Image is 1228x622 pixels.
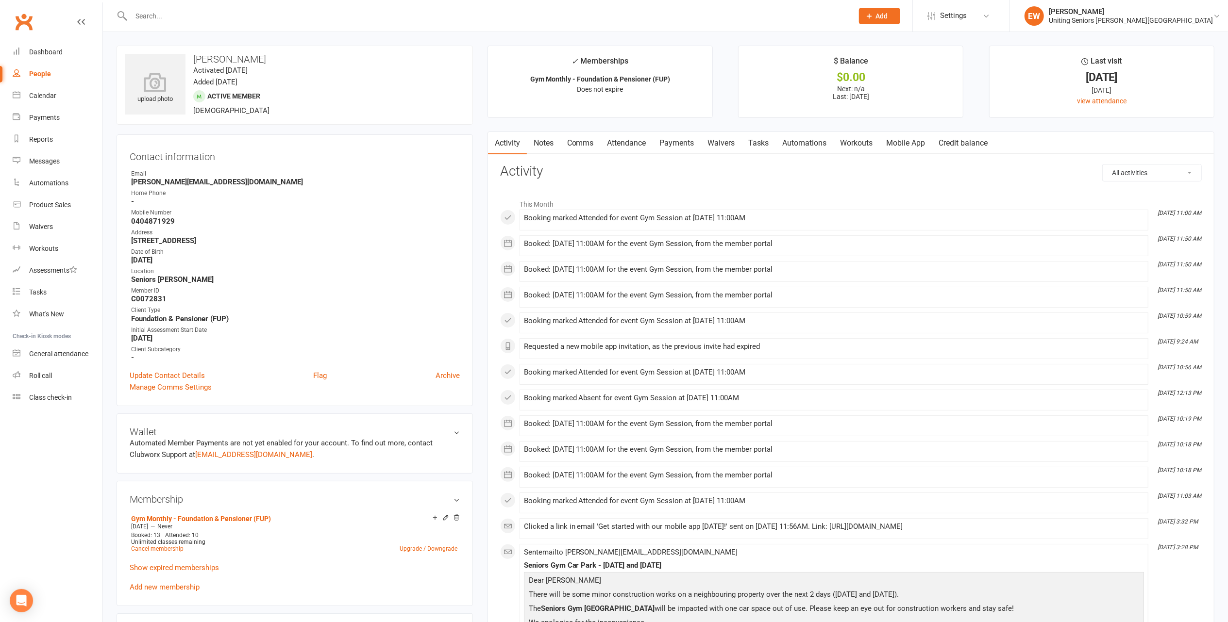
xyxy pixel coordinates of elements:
[131,208,460,217] div: Mobile Number
[940,5,967,27] span: Settings
[130,147,460,162] h3: Contact information
[13,129,102,150] a: Reports
[128,9,846,23] input: Search...
[29,114,60,121] div: Payments
[29,393,72,401] div: Class check-in
[13,343,102,365] a: General attendance kiosk mode
[572,55,628,73] div: Memberships
[131,515,271,523] a: Gym Monthly - Foundation & Pensioner (FUP)
[130,439,433,459] no-payment-system: Automated Member Payments are not yet enabled for your account. To find out more, contact Clubwor...
[1158,390,1201,396] i: [DATE] 12:13 PM
[29,92,56,99] div: Calendar
[500,194,1202,210] li: This Month
[601,132,653,154] a: Attendance
[131,353,460,362] strong: -
[131,334,460,343] strong: [DATE]
[1158,235,1201,242] i: [DATE] 11:50 AM
[524,343,1144,351] div: Requested a new mobile app invitation, as the previous invite had expired
[524,497,1144,505] div: Booking marked Attended for event Gym Session at [DATE] 11:00AM
[524,291,1144,299] div: Booked: [DATE] 11:00AM for the event Gym Session, from the member portal
[29,245,58,252] div: Workouts
[131,267,460,276] div: Location
[207,92,260,100] span: Active member
[129,523,460,530] div: —
[193,106,269,115] span: [DEMOGRAPHIC_DATA]
[13,281,102,303] a: Tasks
[131,189,460,198] div: Home Phone
[29,179,68,187] div: Automations
[524,561,1144,570] div: Seniors Gym Car Park - [DATE] and [DATE]
[1158,518,1198,525] i: [DATE] 3:32 PM
[29,266,77,274] div: Assessments
[524,240,1144,248] div: Booked: [DATE] 11:00AM for the event Gym Session, from the member portal
[131,326,460,335] div: Initial Assessment Start Date
[130,426,460,437] h3: Wallet
[524,523,1144,531] div: Clicked a link in email 'Get started with our mobile app [DATE]!' sent on [DATE] 11:56AM. Link: [...
[131,275,460,284] strong: Seniors [PERSON_NAME]
[131,345,460,354] div: Client Subcategory
[1158,544,1198,551] i: [DATE] 3:28 PM
[524,214,1144,222] div: Booking marked Attended for event Gym Session at [DATE] 11:00AM
[524,265,1144,274] div: Booked: [DATE] 11:00AM for the event Gym Session, from the member portal
[131,217,460,226] strong: 0404871929
[29,372,52,379] div: Roll call
[436,370,460,381] a: Archive
[131,228,460,237] div: Address
[29,201,71,209] div: Product Sales
[524,420,1144,428] div: Booked: [DATE] 11:00AM for the event Gym Session, from the member portal
[524,317,1144,325] div: Booking marked Attended for event Gym Session at [DATE] 11:00AM
[1158,492,1201,499] i: [DATE] 11:03 AM
[13,41,102,63] a: Dashboard
[125,54,465,65] h3: [PERSON_NAME]
[1158,467,1201,474] i: [DATE] 10:18 PM
[747,85,954,100] p: Next: n/a Last: [DATE]
[130,381,212,393] a: Manage Comms Settings
[13,238,102,260] a: Workouts
[998,85,1205,96] div: [DATE]
[876,12,888,20] span: Add
[13,63,102,85] a: People
[313,370,327,381] a: Flag
[524,471,1144,479] div: Booked: [DATE] 11:00AM for the event Gym Session, from the member portal
[131,545,184,552] a: Cancel membership
[29,135,53,143] div: Reports
[541,604,655,613] span: Seniors Gym [GEOGRAPHIC_DATA]
[29,70,51,78] div: People
[653,132,701,154] a: Payments
[13,303,102,325] a: What's New
[998,72,1205,82] div: [DATE]
[1158,261,1201,268] i: [DATE] 11:50 AM
[526,574,1142,589] p: Dear [PERSON_NAME]
[193,78,237,86] time: Added [DATE]
[1158,210,1201,216] i: [DATE] 11:00 AM
[13,150,102,172] a: Messages
[131,197,460,206] strong: -
[932,132,995,154] a: Credit balance
[524,394,1144,402] div: Booking marked Absent for event Gym Session at [DATE] 11:00AM
[834,132,880,154] a: Workouts
[29,350,88,358] div: General attendance
[131,523,148,530] span: [DATE]
[131,286,460,295] div: Member ID
[131,169,460,179] div: Email
[131,295,460,303] strong: C0072831
[500,164,1202,179] h3: Activity
[530,75,670,83] strong: Gym Monthly - Foundation & Pensioner (FUP)
[1158,364,1201,371] i: [DATE] 10:56 AM
[1081,55,1122,72] div: Last visit
[131,236,460,245] strong: [STREET_ADDRESS]
[524,445,1144,454] div: Booked: [DATE] 11:00AM for the event Gym Session, from the member portal
[572,57,578,66] i: ✓
[131,256,460,264] strong: [DATE]
[29,157,60,165] div: Messages
[13,365,102,387] a: Roll call
[131,178,460,186] strong: [PERSON_NAME][EMAIL_ADDRESS][DOMAIN_NAME]
[880,132,932,154] a: Mobile App
[12,10,36,34] a: Clubworx
[125,72,185,104] div: upload photo
[13,216,102,238] a: Waivers
[193,66,248,75] time: Activated [DATE]
[13,107,102,129] a: Payments
[527,132,560,154] a: Notes
[131,532,160,539] span: Booked: 13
